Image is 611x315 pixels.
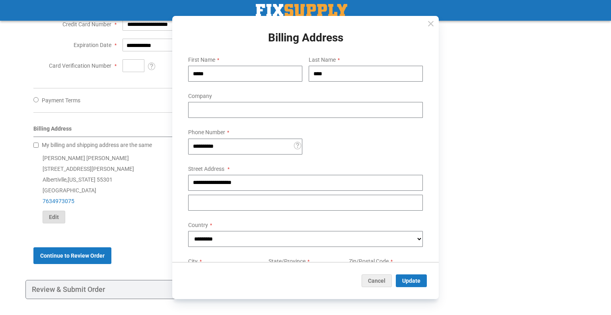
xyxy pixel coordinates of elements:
[68,176,95,183] span: [US_STATE]
[42,97,80,104] span: Payment Terms
[25,280,387,299] div: Review & Submit Order
[74,42,111,48] span: Expiration Date
[49,63,111,69] span: Card Verification Number
[396,274,427,287] button: Update
[188,258,198,264] span: City
[256,4,347,17] img: Fix Industrial Supply
[40,252,105,259] span: Continue to Review Order
[256,4,347,17] a: store logo
[43,211,65,223] button: Edit
[49,214,59,220] span: Edit
[269,258,305,264] span: State/Province
[182,32,429,44] h1: Billing Address
[368,278,385,284] span: Cancel
[188,222,208,228] span: Country
[62,21,111,27] span: Credit Card Number
[362,274,392,287] button: Cancel
[188,129,225,135] span: Phone Number
[402,278,420,284] span: Update
[43,198,74,204] a: 7634973075
[349,258,389,264] span: Zip/Postal Code
[33,153,379,223] div: [PERSON_NAME] [PERSON_NAME] [STREET_ADDRESS][PERSON_NAME] Albertivlle , 55301 [GEOGRAPHIC_DATA]
[33,247,111,264] button: Continue to Review Order
[188,166,224,172] span: Street Address
[309,57,336,63] span: Last Name
[188,57,215,63] span: First Name
[188,93,212,99] span: Company
[42,142,152,148] span: My billing and shipping address are the same
[33,125,379,137] div: Billing Address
